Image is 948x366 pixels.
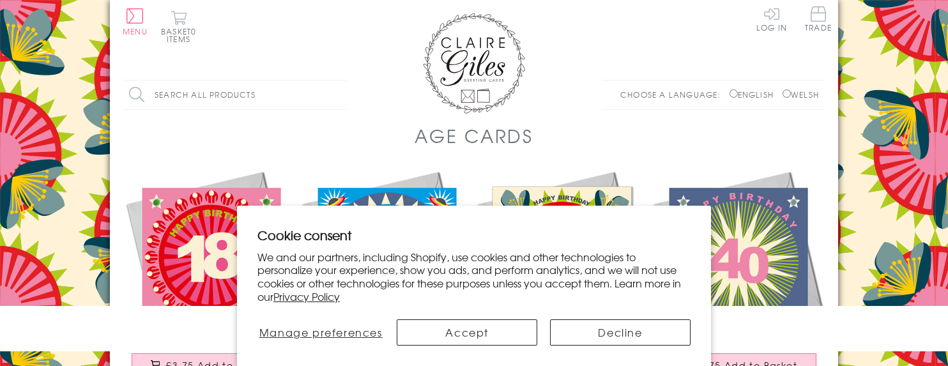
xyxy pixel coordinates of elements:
[730,89,780,100] label: English
[415,123,533,149] h1: Age Cards
[550,319,691,346] button: Decline
[257,226,691,244] h2: Cookie consent
[805,6,832,31] span: Trade
[123,80,346,109] input: Search all products
[805,6,832,34] a: Trade
[783,89,791,98] input: Welsh
[259,324,383,340] span: Manage preferences
[423,13,525,114] img: Claire Giles Greetings Cards
[257,250,691,303] p: We and our partners, including Shopify, use cookies and other technologies to personalize your ex...
[167,26,196,45] span: 0 items
[123,168,298,344] img: Birthday Card, Age 18 - Pink Circle, Happy 18th Birthday, Embellished with pompoms
[123,26,148,37] span: Menu
[730,89,738,98] input: English
[123,8,148,35] button: Menu
[650,168,825,344] img: Birthday Card, Age 40 - Starburst, Happy 40th Birthday, Embellished with pompoms
[257,319,384,346] button: Manage preferences
[161,10,196,43] button: Basket0 items
[783,89,819,100] label: Welsh
[298,168,474,344] img: Birthday Card, Age 21 - Blue Circle, Happy 21st Birthday, Embellished with pompoms
[620,89,727,100] p: Choose a language:
[397,319,537,346] button: Accept
[333,80,346,109] input: Search
[273,289,340,304] a: Privacy Policy
[756,6,787,31] a: Log In
[474,168,650,344] img: Birthday Card, Age 30 - Flowers, Happy 30th Birthday, Embellished with pompoms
